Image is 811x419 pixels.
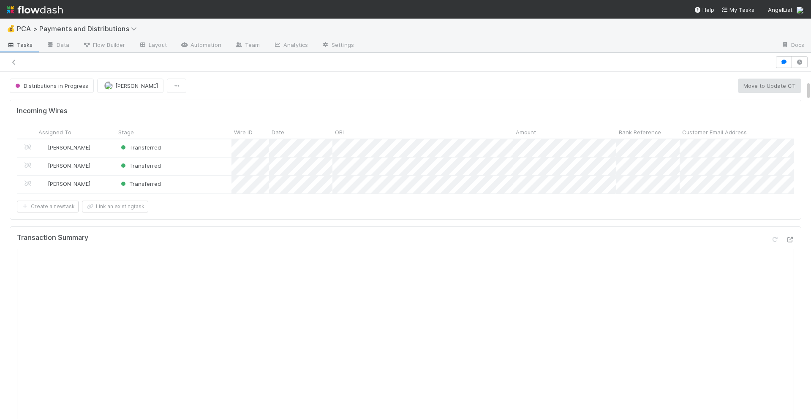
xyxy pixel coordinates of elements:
[119,143,161,152] div: Transferred
[119,180,161,188] div: Transferred
[619,128,661,136] span: Bank Reference
[119,180,161,187] span: Transferred
[40,39,76,52] a: Data
[119,161,161,170] div: Transferred
[335,128,344,136] span: OBI
[118,128,134,136] span: Stage
[39,180,90,188] div: [PERSON_NAME]
[48,180,90,187] span: [PERSON_NAME]
[7,25,15,32] span: 💰
[115,82,158,89] span: [PERSON_NAME]
[738,79,801,93] button: Move to Update CT
[38,128,71,136] span: Assigned To
[119,144,161,151] span: Transferred
[48,144,90,151] span: [PERSON_NAME]
[10,79,94,93] button: Distributions in Progress
[83,41,125,49] span: Flow Builder
[40,144,46,151] img: avatar_eacbd5bb-7590-4455-a9e9-12dcb5674423.png
[132,39,174,52] a: Layout
[796,6,804,14] img: avatar_ad9da010-433a-4b4a-a484-836c288de5e1.png
[682,128,747,136] span: Customer Email Address
[82,201,148,212] button: Link an existingtask
[694,5,714,14] div: Help
[17,201,79,212] button: Create a newtask
[76,39,132,52] a: Flow Builder
[721,5,754,14] a: My Tasks
[774,39,811,52] a: Docs
[97,79,163,93] button: [PERSON_NAME]
[14,82,88,89] span: Distributions in Progress
[721,6,754,13] span: My Tasks
[768,6,792,13] span: AngelList
[234,128,253,136] span: Wire ID
[516,128,536,136] span: Amount
[7,3,63,17] img: logo-inverted-e16ddd16eac7371096b0.svg
[17,24,141,33] span: PCA > Payments and Distributions
[228,39,267,52] a: Team
[315,39,361,52] a: Settings
[7,41,33,49] span: Tasks
[48,162,90,169] span: [PERSON_NAME]
[267,39,315,52] a: Analytics
[39,161,90,170] div: [PERSON_NAME]
[17,234,88,242] h5: Transaction Summary
[39,143,90,152] div: [PERSON_NAME]
[174,39,228,52] a: Automation
[17,107,68,115] h5: Incoming Wires
[104,82,113,90] img: avatar_ad9da010-433a-4b4a-a484-836c288de5e1.png
[40,162,46,169] img: avatar_eacbd5bb-7590-4455-a9e9-12dcb5674423.png
[119,162,161,169] span: Transferred
[40,180,46,187] img: avatar_eacbd5bb-7590-4455-a9e9-12dcb5674423.png
[272,128,284,136] span: Date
